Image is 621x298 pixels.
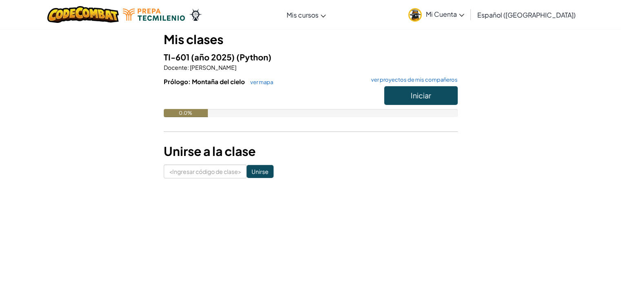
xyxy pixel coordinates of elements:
[404,2,468,27] a: Mi Cuenta
[47,6,119,23] img: Logotipo de CodeCombat
[190,64,236,71] font: [PERSON_NAME]
[371,76,458,83] font: ver proyectos de mis compañeros
[164,165,247,178] input: <Ingresar código de clase>
[164,143,256,159] font: Unirse a la clase
[236,52,272,62] font: (Python)
[189,9,202,21] img: Ozaria
[164,64,187,71] font: Docente
[179,110,192,116] font: 0.0%
[287,11,318,19] font: Mis cursos
[247,165,274,178] input: Unirse
[384,86,458,105] button: Iniciar
[164,31,223,47] font: Mis clases
[164,52,235,62] font: TI-601 (año 2025)
[473,4,580,26] a: Español ([GEOGRAPHIC_DATA])
[164,78,245,85] font: Prólogo: Montaña del cielo
[426,10,457,18] font: Mi Cuenta
[283,4,330,26] a: Mis cursos
[477,11,576,19] font: Español ([GEOGRAPHIC_DATA])
[411,91,431,100] font: Iniciar
[123,9,185,21] img: Logotipo de Tecmilenio
[250,79,273,85] font: ver mapa
[187,64,189,71] font: :
[408,8,422,22] img: avatar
